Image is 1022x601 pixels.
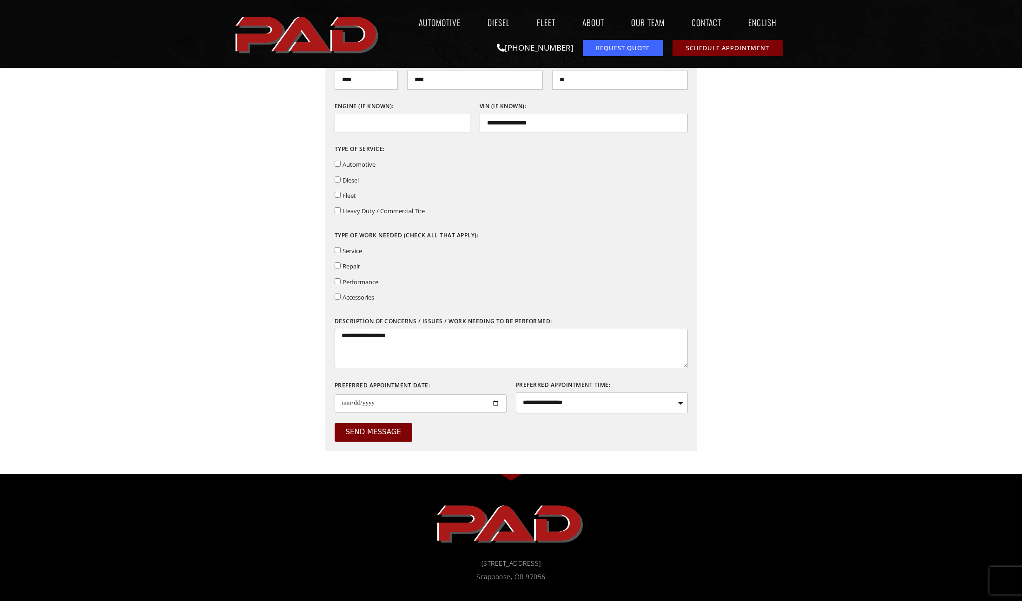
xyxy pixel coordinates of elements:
[596,45,650,51] span: Request Quote
[622,12,673,33] a: Our Team
[343,262,360,270] label: Repair
[232,9,383,59] a: pro automotive and diesel home page
[335,378,430,393] label: Preferred Appointment Date:
[476,571,546,582] span: Scappoose, OR 97056
[479,12,519,33] a: Diesel
[583,40,663,56] a: request a service or repair quote
[232,9,383,59] img: The image shows the word "PAD" in bold, red, uppercase letters with a slight shadow effect.
[343,247,362,255] label: Service
[574,12,613,33] a: About
[335,99,394,114] label: Engine (if known):
[383,12,790,33] nav: Menu
[343,160,376,169] label: Automotive
[343,293,374,301] label: Accessories
[343,176,359,184] label: Diesel
[516,378,611,392] label: Preferred Appointment Time:
[528,12,564,33] a: Fleet
[434,497,587,549] img: The image shows the word "PAD" in bold, red, uppercase letters with a slight shadow effect.
[237,497,785,549] a: pro automotive and diesel home page
[335,142,385,157] label: Type of Service:
[343,191,356,200] label: Fleet
[497,42,574,53] a: [PHONE_NUMBER]
[335,314,552,329] label: Description of concerns / issues / work needing to be performed:
[673,40,783,56] a: schedule repair or service appointment
[686,45,769,51] span: Schedule Appointment
[335,228,479,243] label: Type of work needed (check all that apply):
[410,12,469,33] a: Automotive
[481,558,541,569] span: [STREET_ADDRESS]
[343,278,378,286] label: Performance
[346,429,401,436] span: Send Message
[335,423,412,442] button: Send Message
[739,12,790,33] a: English
[480,99,527,114] label: VIN (if known):
[343,207,425,215] label: Heavy Duty / Commercial Tire
[683,12,730,33] a: Contact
